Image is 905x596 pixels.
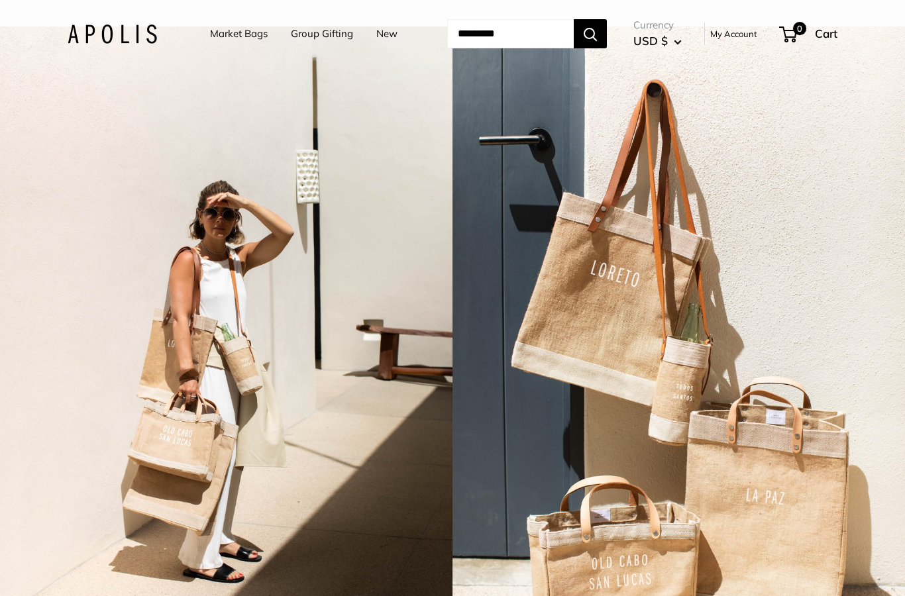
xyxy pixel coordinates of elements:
button: USD $ [633,30,682,52]
span: USD $ [633,34,668,48]
span: 0 [793,22,806,35]
span: Cart [815,26,837,40]
img: Apolis [68,25,157,44]
span: Currency [633,16,682,34]
a: Market Bags [210,25,268,43]
a: Group Gifting [291,25,353,43]
a: My Account [710,26,757,42]
input: Search... [447,19,574,48]
button: Search [574,19,607,48]
a: 0 Cart [780,23,837,44]
a: New [376,25,398,43]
